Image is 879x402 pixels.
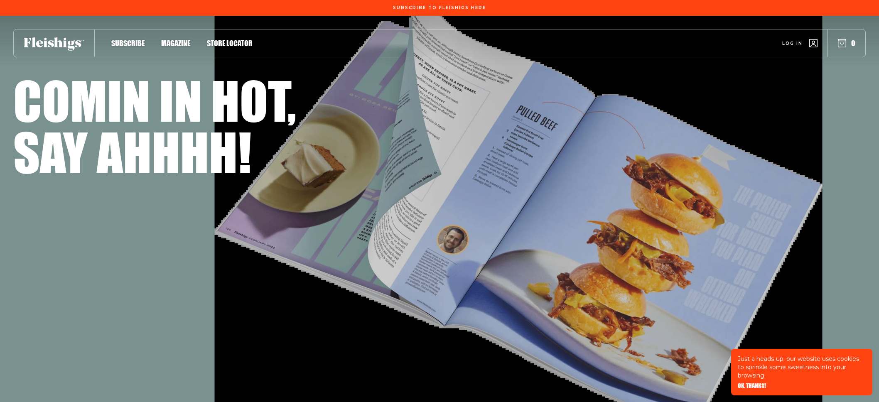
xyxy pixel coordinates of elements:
p: Just a heads-up: our website uses cookies to sprinkle some sweetness into your browsing. [738,355,866,380]
button: 0 [838,39,855,48]
span: Store locator [207,39,253,48]
span: Log in [782,40,803,47]
a: Subscribe To Fleishigs Here [391,5,488,10]
a: Subscribe [111,37,145,49]
span: Subscribe To Fleishigs Here [393,5,486,10]
span: Subscribe [111,39,145,48]
h1: Comin in hot, [13,74,296,126]
h1: Say ahhhh! [13,126,251,177]
a: Magazine [161,37,190,49]
button: OK, THANKS! [738,383,766,389]
a: Store locator [207,37,253,49]
a: Log in [782,39,818,47]
span: Magazine [161,39,190,48]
